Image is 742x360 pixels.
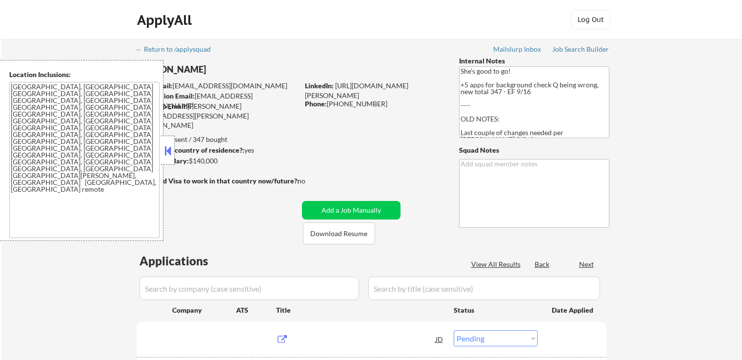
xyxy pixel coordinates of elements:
[552,305,595,315] div: Date Applied
[303,222,375,244] button: Download Resume
[552,46,609,53] div: Job Search Builder
[172,305,236,315] div: Company
[137,101,299,130] div: [PERSON_NAME][EMAIL_ADDRESS][PERSON_NAME][DOMAIN_NAME]
[368,277,600,300] input: Search by title (case sensitive)
[140,277,359,300] input: Search by company (case sensitive)
[236,305,276,315] div: ATS
[571,10,610,29] button: Log Out
[535,260,550,269] div: Back
[136,146,244,154] strong: Can work in country of residence?:
[137,81,299,91] div: [EMAIL_ADDRESS][DOMAIN_NAME]
[459,145,609,155] div: Squad Notes
[435,330,444,348] div: JD
[579,260,595,269] div: Next
[140,255,236,267] div: Applications
[305,99,443,109] div: [PHONE_NUMBER]
[305,81,408,100] a: [URL][DOMAIN_NAME][PERSON_NAME]
[9,70,160,80] div: Location Inclusions:
[137,12,195,28] div: ApplyAll
[276,305,444,315] div: Title
[471,260,523,269] div: View All Results
[305,81,334,90] strong: LinkedIn:
[137,91,299,110] div: [EMAIL_ADDRESS][DOMAIN_NAME]
[305,100,327,108] strong: Phone:
[136,46,220,53] div: ← Return to /applysquad
[552,45,609,55] a: Job Search Builder
[136,145,296,155] div: yes
[493,46,542,53] div: Mailslurp Inbox
[302,201,401,220] button: Add a Job Manually
[454,301,538,319] div: Status
[493,45,542,55] a: Mailslurp Inbox
[137,63,337,76] div: [PERSON_NAME]
[459,56,609,66] div: Internal Notes
[136,156,299,166] div: $140,000
[298,176,325,186] div: no
[137,177,299,185] strong: Will need Visa to work in that country now/future?:
[136,45,220,55] a: ← Return to /applysquad
[136,135,299,144] div: 271 sent / 347 bought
